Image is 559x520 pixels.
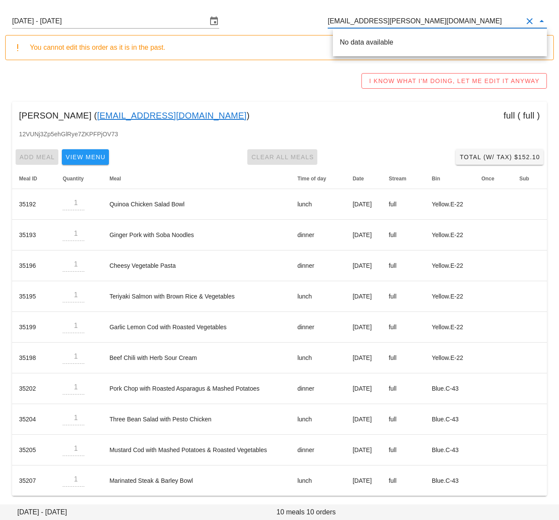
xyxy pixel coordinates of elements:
[382,435,425,465] td: full
[459,154,540,160] span: Total (w/ Tax) $152.10
[346,168,382,189] th: Date: Not sorted. Activate to sort ascending.
[12,168,56,189] th: Meal ID: Not sorted. Activate to sort ascending.
[425,312,475,343] td: Yellow.E-22
[12,281,56,312] td: 35195
[12,343,56,373] td: 35198
[425,465,475,496] td: Blue.C-43
[63,176,84,182] span: Quantity
[432,176,440,182] span: Bin
[12,465,56,496] td: 35207
[346,404,382,435] td: [DATE]
[291,465,346,496] td: lunch
[346,312,382,343] td: [DATE]
[291,250,346,281] td: dinner
[102,404,291,435] td: Three Bean Salad with Pesto Chicken
[19,176,37,182] span: Meal ID
[56,168,102,189] th: Quantity: Not sorted. Activate to sort ascending.
[102,465,291,496] td: Marinated Steak & Barley Bowl
[12,189,56,220] td: 35192
[62,149,109,165] button: View Menu
[346,220,382,250] td: [DATE]
[382,404,425,435] td: full
[382,168,425,189] th: Stream: Not sorted. Activate to sort ascending.
[361,73,547,89] button: I KNOW WHAT I'M DOING, LET ME EDIT IT ANYWAY
[346,343,382,373] td: [DATE]
[425,373,475,404] td: Blue.C-43
[346,435,382,465] td: [DATE]
[12,435,56,465] td: 35205
[102,343,291,373] td: Beef Chili with Herb Sour Cream
[425,281,475,312] td: Yellow.E-22
[382,220,425,250] td: full
[65,154,105,160] span: View Menu
[102,250,291,281] td: Cheesy Vegetable Pasta
[425,404,475,435] td: Blue.C-43
[382,465,425,496] td: full
[425,220,475,250] td: Yellow.E-22
[297,176,326,182] span: Time of day
[291,373,346,404] td: dinner
[12,129,547,146] div: 12VUNj3Zp5ehGlRye7ZKPFPjOV73
[382,250,425,281] td: full
[12,404,56,435] td: 35204
[12,250,56,281] td: 35196
[382,343,425,373] td: full
[481,176,494,182] span: Once
[291,404,346,435] td: lunch
[425,250,475,281] td: Yellow.E-22
[382,312,425,343] td: full
[97,109,246,122] a: [EMAIL_ADDRESS][DOMAIN_NAME]
[346,373,382,404] td: [DATE]
[425,189,475,220] td: Yellow.E-22
[382,189,425,220] td: full
[346,465,382,496] td: [DATE]
[109,176,121,182] span: Meal
[512,168,547,189] th: Sub: Not sorted. Activate to sort ascending.
[12,220,56,250] td: 35193
[102,373,291,404] td: Pork Chop with Roasted Asparagus & Mashed Potatoes
[291,312,346,343] td: dinner
[425,168,475,189] th: Bin: Not sorted. Activate to sort ascending.
[382,373,425,404] td: full
[291,281,346,312] td: lunch
[456,149,543,165] button: Total (w/ Tax) $152.10
[346,250,382,281] td: [DATE]
[474,168,512,189] th: Once: Not sorted. Activate to sort ascending.
[102,220,291,250] td: Ginger Pork with Soba Noodles
[291,189,346,220] td: lunch
[291,168,346,189] th: Time of day: Not sorted. Activate to sort ascending.
[102,312,291,343] td: Garlic Lemon Cod with Roasted Vegetables
[382,281,425,312] td: full
[340,38,540,46] div: No data available
[30,44,165,51] span: You cannot edit this order as it is in the past.
[102,281,291,312] td: Teriyaki Salmon with Brown Rice & Vegetables
[291,343,346,373] td: lunch
[291,220,346,250] td: dinner
[519,176,529,182] span: Sub
[291,435,346,465] td: dinner
[346,281,382,312] td: [DATE]
[389,176,406,182] span: Stream
[346,189,382,220] td: [DATE]
[425,435,475,465] td: Blue.C-43
[102,435,291,465] td: Mustard Cod with Mashed Potatoes & Roasted Vegetables
[12,312,56,343] td: 35199
[369,77,540,84] span: I KNOW WHAT I'M DOING, LET ME EDIT IT ANYWAY
[524,16,535,26] button: Clear Customer
[12,102,547,129] div: [PERSON_NAME] ( ) full ( full )
[102,168,291,189] th: Meal: Not sorted. Activate to sort ascending.
[425,343,475,373] td: Yellow.E-22
[353,176,364,182] span: Date
[12,373,56,404] td: 35202
[102,189,291,220] td: Quinoa Chicken Salad Bowl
